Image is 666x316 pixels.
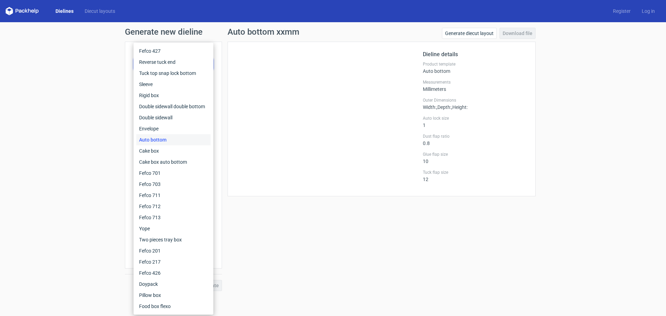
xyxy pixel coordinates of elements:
div: 1 [423,116,527,128]
span: , Depth : [436,104,451,110]
a: Log in [636,8,660,15]
div: Envelope [136,123,211,134]
div: Reverse tuck end [136,57,211,68]
div: Auto bottom [136,134,211,145]
div: Doypack [136,279,211,290]
label: Dust flap ratio [423,134,527,139]
span: , Height : [451,104,468,110]
div: Cake box auto bottom [136,156,211,168]
div: 12 [423,170,527,182]
div: Fefco 217 [136,256,211,267]
label: Product template [423,61,527,67]
div: Fefco 711 [136,190,211,201]
a: Generate diecut layout [442,28,497,39]
h2: Dieline details [423,50,527,59]
div: Fefco 713 [136,212,211,223]
div: Food box flexo [136,301,211,312]
div: Fefco 712 [136,201,211,212]
div: Cake box [136,145,211,156]
div: Fefco 701 [136,168,211,179]
div: Rigid box [136,90,211,101]
a: Diecut layouts [79,8,121,15]
label: Outer Dimensions [423,97,527,103]
h1: Auto bottom xxmm [228,28,299,36]
div: Fefco 427 [136,45,211,57]
div: Millimeters [423,79,527,92]
div: Double sidewall double bottom [136,101,211,112]
div: Tuck top snap lock bottom [136,68,211,79]
div: Fefco 426 [136,267,211,279]
div: 10 [423,152,527,164]
div: Yope [136,223,211,234]
div: Pillow box [136,290,211,301]
div: Sleeve [136,79,211,90]
div: Double sidewall [136,112,211,123]
div: Auto bottom [423,61,527,74]
span: Width : [423,104,436,110]
a: Register [607,8,636,15]
div: Fefco 201 [136,245,211,256]
label: Tuck flap size [423,170,527,175]
div: Fefco 703 [136,179,211,190]
label: Glue flap size [423,152,527,157]
label: Auto lock size [423,116,527,121]
label: Measurements [423,79,527,85]
div: Two pieces tray box [136,234,211,245]
div: 0.8 [423,134,527,146]
h1: Generate new dieline [125,28,541,36]
a: Dielines [50,8,79,15]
